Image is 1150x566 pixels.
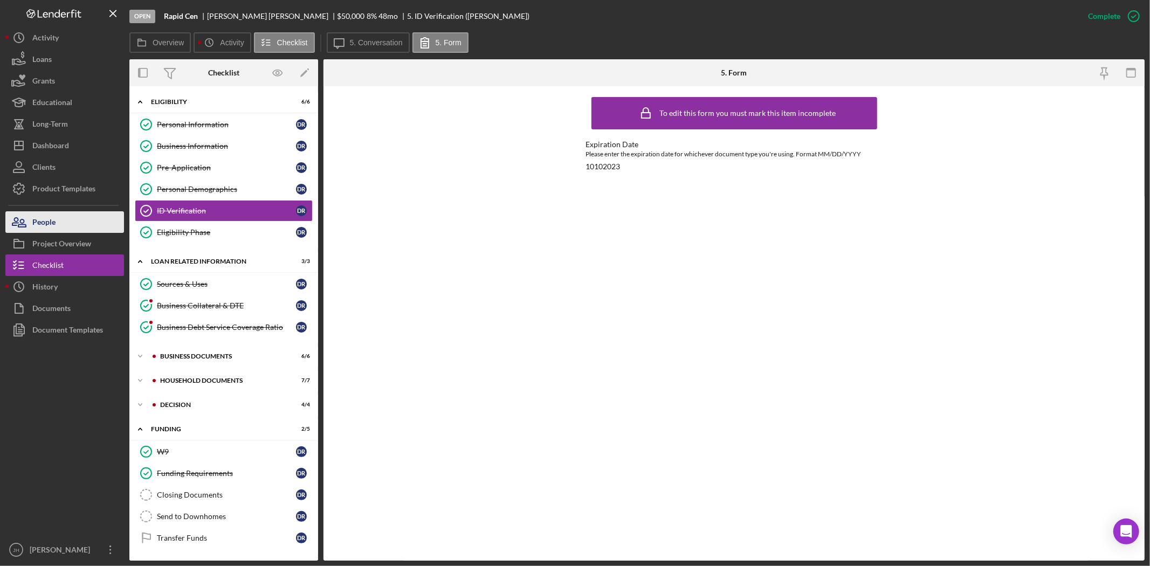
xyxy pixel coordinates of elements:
[5,92,124,113] button: Educational
[5,298,124,319] button: Documents
[157,534,296,542] div: Transfer Funds
[135,200,313,222] a: ID VerificationDR
[157,142,296,150] div: Business Information
[296,227,307,238] div: D R
[5,254,124,276] button: Checklist
[135,178,313,200] a: Personal DemographicsDR
[5,539,124,561] button: JH[PERSON_NAME]
[157,280,296,288] div: Sources & Uses
[208,68,239,77] div: Checklist
[32,319,103,343] div: Document Templates
[32,298,71,322] div: Documents
[194,32,251,53] button: Activity
[254,32,315,53] button: Checklist
[32,178,95,202] div: Product Templates
[296,205,307,216] div: D R
[296,279,307,289] div: D R
[157,120,296,129] div: Personal Information
[721,68,747,77] div: 5. Form
[296,533,307,543] div: D R
[296,141,307,151] div: D R
[32,113,68,137] div: Long-Term
[5,49,124,70] button: Loans
[151,426,283,432] div: Funding
[27,539,97,563] div: [PERSON_NAME]
[296,162,307,173] div: D R
[296,119,307,130] div: D R
[157,228,296,237] div: Eligibility Phase
[135,463,313,484] a: Funding RequirementsDR
[277,38,308,47] label: Checklist
[296,300,307,311] div: D R
[151,99,283,105] div: Eligibility
[157,206,296,215] div: ID Verification
[32,70,55,94] div: Grants
[296,446,307,457] div: D R
[586,149,883,160] div: Please enter the expiration date for whichever document type you're using. Format MM/DD/YYYY
[291,258,310,265] div: 3 / 3
[153,38,184,47] label: Overview
[160,353,283,360] div: Business documents
[135,114,313,135] a: Personal InformationDR
[157,469,296,478] div: Funding Requirements
[296,468,307,479] div: D R
[32,254,64,279] div: Checklist
[407,12,529,20] div: 5. ID Verification ([PERSON_NAME])
[160,402,283,408] div: decision
[291,402,310,408] div: 4 / 4
[135,135,313,157] a: Business InformationDR
[1077,5,1145,27] button: Complete
[327,32,410,53] button: 5. Conversation
[291,353,310,360] div: 6 / 6
[291,99,310,105] div: 6 / 6
[5,319,124,341] button: Document Templates
[32,156,56,181] div: Clients
[5,233,124,254] button: Project Overview
[586,140,883,149] div: Expiration Date
[151,258,283,265] div: Loan related information
[135,527,313,549] a: Transfer FundsDR
[135,222,313,243] a: Eligibility PhaseDR
[5,178,124,199] button: Product Templates
[5,135,124,156] a: Dashboard
[157,512,296,521] div: Send to Downhomes
[412,32,469,53] button: 5. Form
[296,511,307,522] div: D R
[5,156,124,178] button: Clients
[32,211,56,236] div: People
[5,27,124,49] a: Activity
[13,547,19,553] text: JH
[350,38,403,47] label: 5. Conversation
[135,506,313,527] a: Send to DownhomesDR
[296,322,307,333] div: D R
[135,273,313,295] a: Sources & UsesDR
[5,113,124,135] button: Long-Term
[220,38,244,47] label: Activity
[135,316,313,338] a: Business Debt Service Coverage RatioDR
[296,489,307,500] div: D R
[378,12,398,20] div: 48 mo
[157,491,296,499] div: Closing Documents
[586,162,621,171] div: 10102023
[5,276,124,298] button: History
[32,276,58,300] div: History
[291,426,310,432] div: 2 / 5
[5,211,124,233] button: People
[164,12,198,20] b: Rapid Cen
[659,109,836,118] div: To edit this form you must mark this item incomplete
[32,135,69,159] div: Dashboard
[135,295,313,316] a: Business Collateral & DTEDR
[157,301,296,310] div: Business Collateral & DTE
[129,10,155,23] div: Open
[5,70,124,92] a: Grants
[32,233,91,257] div: Project Overview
